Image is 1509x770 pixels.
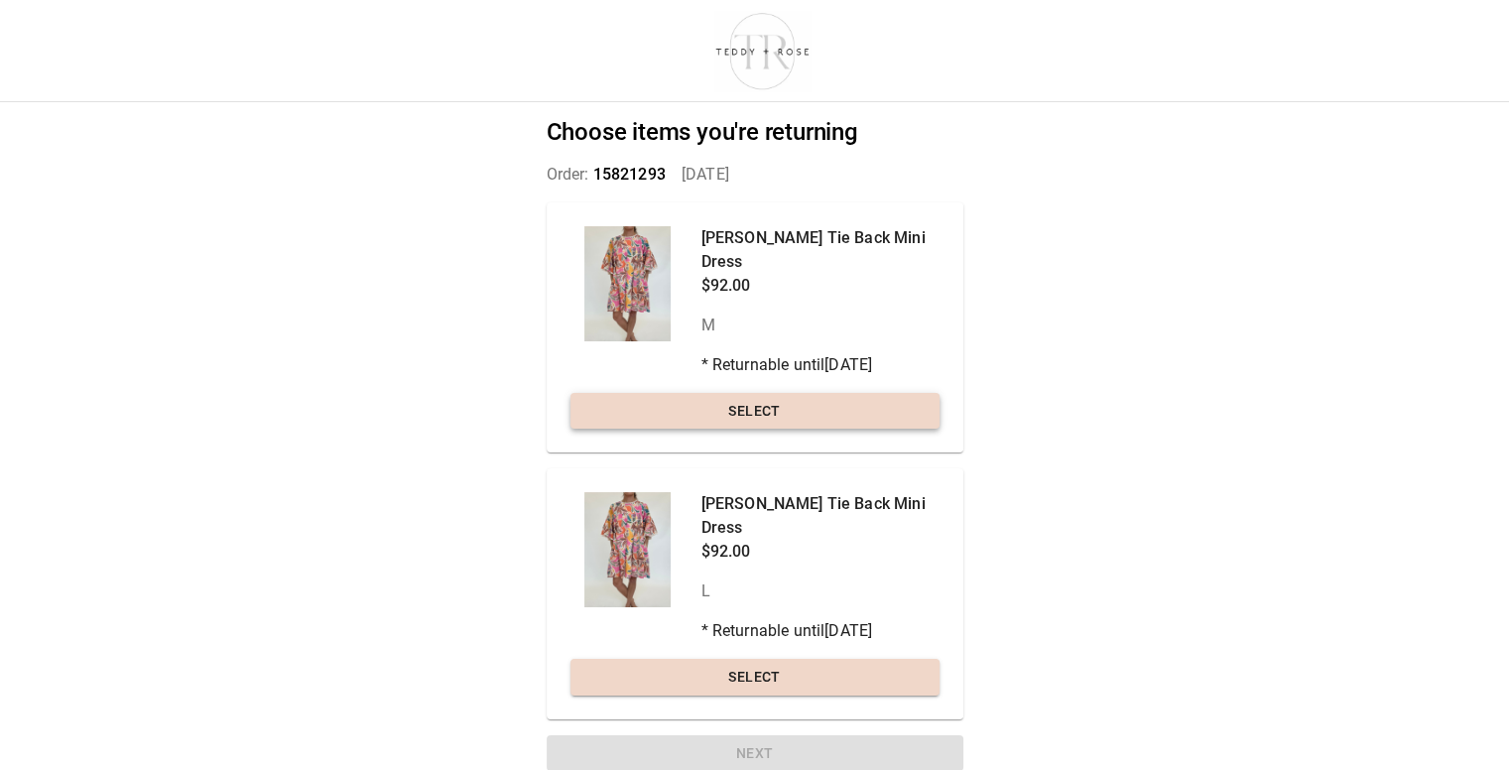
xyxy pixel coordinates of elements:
p: Order: [DATE] [547,163,963,187]
p: [PERSON_NAME] Tie Back Mini Dress [701,492,940,540]
img: shop-teddyrose.myshopify.com-d93983e8-e25b-478f-b32e-9430bef33fdd [706,8,818,93]
p: $92.00 [701,274,940,298]
p: * Returnable until [DATE] [701,619,940,643]
h2: Choose items you're returning [547,118,963,147]
p: $92.00 [701,540,940,564]
span: 15821293 [593,165,666,184]
button: Select [570,659,940,696]
p: L [701,579,940,603]
button: Select [570,393,940,430]
p: * Returnable until [DATE] [701,353,940,377]
p: M [701,314,940,337]
p: [PERSON_NAME] Tie Back Mini Dress [701,226,940,274]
